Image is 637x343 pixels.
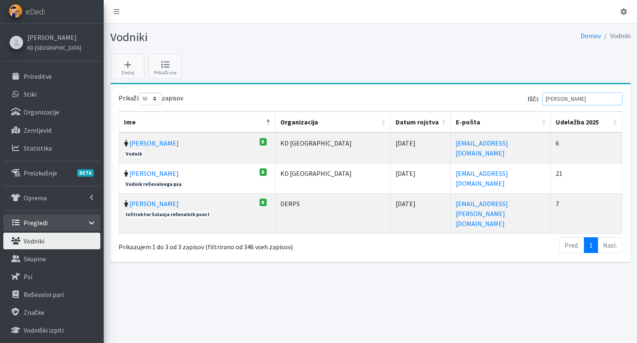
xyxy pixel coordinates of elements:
td: [DATE] [391,193,451,234]
li: Vodniki [601,30,631,42]
h1: Vodniki [110,30,367,44]
th: E-pošta: vključite za naraščujoči sort [451,112,551,133]
a: Organizacije [3,104,100,120]
p: Prireditve [24,72,52,80]
p: Reševalni pari [24,290,64,299]
span: B [260,138,267,146]
a: Vodniki [3,233,100,249]
p: Vodniki [24,237,44,245]
a: 1 [584,237,598,253]
label: Išči: [528,92,622,105]
p: Oprema [24,194,47,202]
a: [PERSON_NAME] [129,199,179,208]
a: [PERSON_NAME] [129,169,179,178]
span: BETA [77,169,94,177]
span: B [260,199,267,206]
a: Prireditve [3,68,100,85]
th: Udeležba 2025: vključite za naraščujoči sort [551,112,622,133]
small: KD [GEOGRAPHIC_DATA] [27,44,81,51]
a: Stiki [3,86,100,102]
a: Vodniški izpiti [3,322,100,338]
p: Pregledi [24,219,48,227]
img: eDedi [9,4,22,18]
input: Išči: [542,92,622,105]
p: Preizkušnje [24,169,57,177]
a: Zemljevid [3,122,100,139]
a: [PERSON_NAME] [27,32,81,42]
div: Prikazujem 1 do 3 od 3 zapisov (filtrirano od 346 vseh zapisov) [119,236,326,252]
a: KD [GEOGRAPHIC_DATA] [27,42,81,52]
a: PreizkušnjeBETA [3,165,100,181]
td: [DATE] [391,163,451,193]
p: Psi [24,272,32,281]
td: DERPS [275,193,391,234]
p: Organizacije [24,108,59,116]
td: KD [GEOGRAPHIC_DATA] [275,133,391,163]
p: Statistika [24,144,52,152]
th: Datum rojstva: vključite za naraščujoči sort [391,112,451,133]
a: Oprema [3,190,100,206]
a: [EMAIL_ADDRESS][PERSON_NAME][DOMAIN_NAME] [456,199,508,228]
a: [EMAIL_ADDRESS][DOMAIN_NAME] [456,169,508,187]
span: Vodnik [124,150,145,158]
p: Stiki [24,90,36,98]
td: 6 [551,133,622,163]
a: Skupine [3,251,100,267]
td: 21 [551,163,622,193]
a: Prikaži vse [148,54,182,79]
a: Pregledi [3,214,100,231]
span: Vodnik reševalnega psa [124,180,184,188]
a: Statistika [3,140,100,156]
p: Zemljevid [24,126,51,134]
a: Domov [581,32,601,40]
a: [EMAIL_ADDRESS][DOMAIN_NAME] [456,139,508,157]
td: [DATE] [391,133,451,163]
a: [PERSON_NAME] [129,139,179,147]
select: Prikažizapisov [139,92,162,105]
a: Psi [3,268,100,285]
th: Ime: vključite za padajoči sort [119,112,276,133]
a: Dodaj [111,54,144,79]
a: Značke [3,304,100,321]
p: Skupine [24,255,46,263]
a: Reševalni pari [3,286,100,303]
th: Organizacija: vključite za naraščujoči sort [275,112,391,133]
label: Prikaži zapisov [119,92,183,105]
td: KD [GEOGRAPHIC_DATA] [275,163,391,193]
span: Inštruktor šolanja reševalnih psov I [124,211,212,218]
span: B [260,168,267,176]
p: Značke [24,308,44,316]
td: 7 [551,193,622,234]
p: Vodniški izpiti [24,326,64,334]
span: eDedi [26,5,45,18]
